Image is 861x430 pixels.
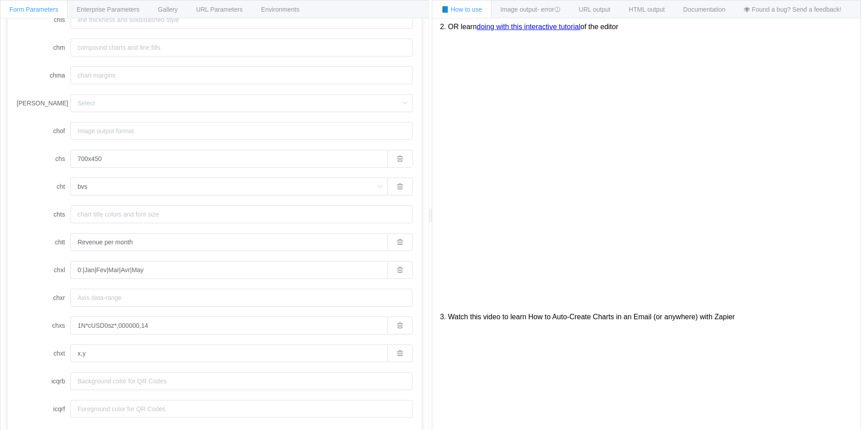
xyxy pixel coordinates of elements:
li: Watch this video to learn How to Auto-Create Charts in an Email (or anywhere) with Zapier [448,308,854,326]
input: line thickness and solid/dashed style [70,11,413,29]
input: Background color for QR Codes [70,372,413,390]
span: - error [537,6,561,13]
span: Enterprise Parameters [77,6,139,13]
span: URL output [579,6,610,13]
span: Documentation [683,6,726,13]
label: chm [17,39,70,56]
input: Display values on your axis lines or change which axes are shown [70,344,387,362]
label: chxr [17,289,70,307]
li: OR learn of the editor [448,18,854,35]
label: [PERSON_NAME] [17,94,70,112]
input: Image output format [70,122,413,140]
input: chart title [70,233,387,251]
span: HTML output [629,6,665,13]
span: Form Parameters [9,6,58,13]
label: icqrb [17,372,70,390]
input: chart title colors and font size [70,205,413,223]
label: chtt [17,233,70,251]
input: compound charts and line fills [70,39,413,56]
input: Select [70,94,413,112]
span: Environments [261,6,300,13]
label: chs [17,150,70,168]
label: chxt [17,344,70,362]
input: Select [70,178,387,195]
label: chxl [17,261,70,279]
input: Chart size (<width>x<height>) [70,150,387,168]
label: chts [17,205,70,223]
label: cht [17,178,70,195]
a: doing with this interactive tutorial [477,23,580,31]
input: chart margins [70,66,413,84]
label: icqrf [17,400,70,418]
span: 📘 How to use [441,6,482,13]
input: Font size, color for axis labels, both custom labels and default label values [70,317,387,334]
label: chxs [17,317,70,334]
span: URL Parameters [196,6,243,13]
label: chma [17,66,70,84]
input: Custom string axis labels on any axis [70,261,387,279]
input: Axis data-range [70,289,413,307]
input: Foreground color for QR Codes [70,400,413,418]
span: Image output [500,6,561,13]
span: 🕷 Found a bug? Send a feedback! [744,6,841,13]
span: Gallery [158,6,178,13]
label: chls [17,11,70,29]
label: chof [17,122,70,140]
